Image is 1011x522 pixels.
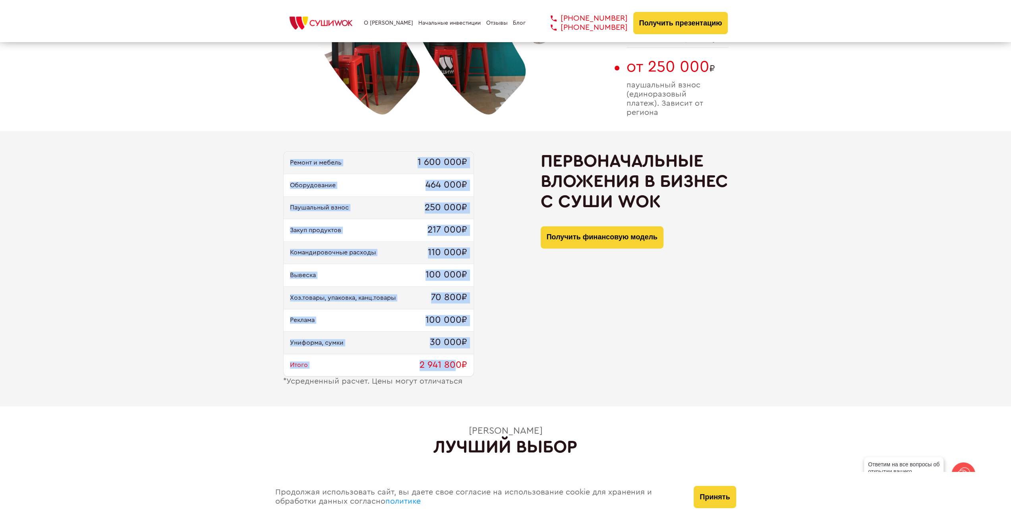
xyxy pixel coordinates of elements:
span: Вывеска [290,272,316,279]
span: 217 000₽ [427,225,467,236]
span: 250 000₽ [425,202,467,213]
span: Итого [290,361,308,369]
span: Командировочные расходы [290,249,376,256]
button: Получить финансовую модель [541,226,663,248]
a: [PHONE_NUMBER] [539,23,628,32]
span: Оборудование [290,182,336,189]
a: [PHONE_NUMBER] [539,14,628,23]
span: Паушальный взнос [290,204,349,211]
span: 1 600 000₽ [418,157,467,168]
a: политике [385,497,421,505]
span: 110 000₽ [428,247,467,258]
span: 70 800₽ [431,292,467,303]
img: СУШИWOK [283,14,359,32]
div: Ответим на все вопросы об открытии вашего [PERSON_NAME]! [864,457,943,486]
span: 30 000₽ [430,337,467,348]
span: Закуп продуктов [290,227,341,234]
h2: Первоначальные вложения в бизнес с Суши Wok [541,151,728,212]
div: Усредненный расчет. Цены могут отличаться [283,377,474,386]
button: Получить презентацию [633,12,728,34]
span: 100 000₽ [425,270,467,281]
a: Отзывы [486,20,508,26]
span: 464 000₽ [425,180,467,191]
span: от 250 000 [626,59,709,75]
button: Принять [694,486,736,508]
span: Ремонт и мебель [290,159,342,166]
a: Блог [513,20,526,26]
span: ₽ [626,58,728,76]
span: Униформа, сумки [290,339,344,346]
span: 100 000₽ [425,315,467,326]
span: Реклама [290,316,315,324]
a: О [PERSON_NAME] [364,20,413,26]
span: 2 941 800₽ [419,360,467,371]
span: паушальный взнос (единоразовый платеж). Зависит от региона [626,81,728,117]
a: Начальные инвестиции [418,20,481,26]
div: Продолжая использовать сайт, вы даете свое согласие на использование cookie для хранения и обрабо... [267,472,686,522]
span: Хоз.товары, упаковка, канц.товары [290,294,396,301]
